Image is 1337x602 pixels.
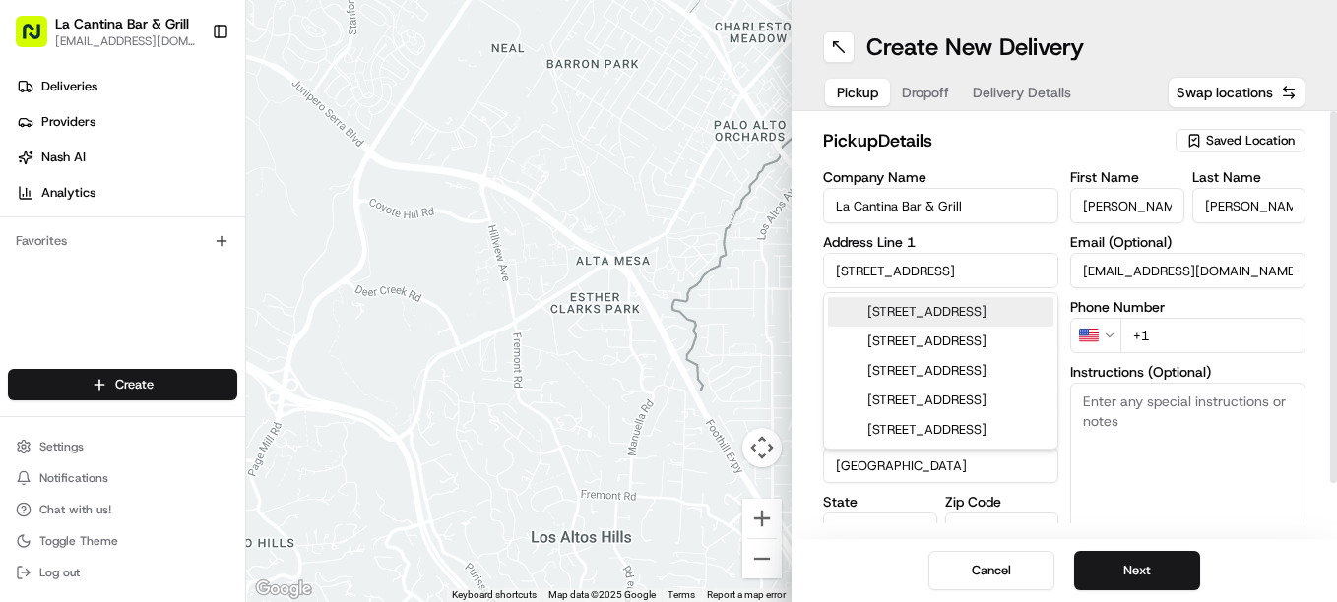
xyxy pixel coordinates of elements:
button: Swap locations [1168,77,1305,108]
h1: Create New Delivery [866,31,1084,63]
div: Suggestions [823,292,1058,450]
span: Nash AI [41,149,86,166]
button: La Cantina Bar & Grill [55,14,189,33]
span: Log out [39,565,80,580]
button: La Cantina Bar & Grill[EMAIL_ADDRESS][DOMAIN_NAME] [8,8,204,55]
img: 1736555255976-a54dd68f-1ca7-489b-9aae-adbdc363a1c4 [20,188,55,223]
img: 1736555255976-a54dd68f-1ca7-489b-9aae-adbdc363a1c4 [39,306,55,322]
a: 📗Knowledge Base [12,432,159,467]
span: Chat with us! [39,502,111,517]
a: Terms (opens in new tab) [668,589,695,600]
label: Email (Optional) [1070,235,1305,249]
span: Create [115,376,154,393]
span: Map data ©2025 Google [548,589,656,600]
a: Open this area in Google Maps (opens a new window) [251,576,316,602]
div: [STREET_ADDRESS] [828,327,1053,356]
img: Masood Aslam [20,339,51,371]
span: Swap locations [1177,83,1273,102]
a: 💻API Documentation [159,432,324,467]
span: Settings [39,439,84,454]
div: Start new chat [89,188,323,208]
label: Zip Code [945,495,1059,509]
button: Saved Location [1176,127,1305,154]
p: Welcome 👋 [20,79,358,110]
button: Notifications [8,464,237,492]
button: Settings [8,433,237,460]
a: Powered byPylon [139,455,238,471]
span: Dropoff [902,83,949,102]
a: Providers [8,106,245,138]
span: Regen Pajulas [61,305,144,321]
span: Pickup [837,83,878,102]
div: 📗 [20,442,35,457]
div: [STREET_ADDRESS] [828,415,1053,445]
div: [STREET_ADDRESS] [828,356,1053,386]
span: [DATE] [159,305,199,321]
input: Enter phone number [1120,318,1305,353]
span: Delivery Details [973,83,1071,102]
img: Google [251,576,316,602]
button: Cancel [928,551,1054,590]
div: Past conversations [20,256,132,271]
span: Toggle Theme [39,533,118,549]
button: Next [1074,551,1200,590]
button: Zoom out [742,539,782,578]
button: Keyboard shortcuts [452,588,537,602]
a: Report a map error [707,589,786,600]
input: Enter company name [823,188,1058,223]
input: Enter zip code [945,512,1059,548]
span: Notifications [39,470,108,486]
label: First Name [1070,170,1184,184]
input: Enter state [823,512,937,548]
button: Map camera controls [742,428,782,467]
span: Analytics [41,184,95,202]
a: Nash AI [8,142,245,173]
img: Regen Pajulas [20,286,51,318]
div: [STREET_ADDRESS] [828,386,1053,415]
button: [EMAIL_ADDRESS][DOMAIN_NAME] [55,33,196,49]
span: API Documentation [186,440,316,459]
span: Providers [41,113,95,131]
label: State [823,495,937,509]
label: Company Name [823,170,1058,184]
div: We're available if you need us! [89,208,271,223]
input: Enter last name [1192,188,1306,223]
h2: pickup Details [823,127,1164,154]
input: Enter address [823,253,1058,288]
span: [DATE] [174,358,215,374]
img: 1736555255976-a54dd68f-1ca7-489b-9aae-adbdc363a1c4 [39,359,55,375]
label: Address Line 1 [823,235,1058,249]
span: Saved Location [1206,132,1295,150]
span: [PERSON_NAME] [61,358,159,374]
span: Pylon [196,456,238,471]
input: Clear [51,127,325,148]
input: Enter first name [1070,188,1184,223]
span: Knowledge Base [39,440,151,459]
label: Last Name [1192,170,1306,184]
div: 💻 [166,442,182,457]
span: • [163,358,170,374]
button: Toggle Theme [8,527,237,555]
img: 9188753566659_6852d8bf1fb38e338040_72.png [41,188,77,223]
div: Favorites [8,225,237,257]
img: Nash [20,20,59,59]
label: Phone Number [1070,300,1305,314]
a: Analytics [8,177,245,209]
span: Deliveries [41,78,97,95]
button: Zoom in [742,499,782,538]
input: Enter email address [1070,253,1305,288]
button: Chat with us! [8,496,237,523]
label: Instructions (Optional) [1070,365,1305,379]
button: Create [8,369,237,400]
button: Start new chat [335,194,358,217]
div: [STREET_ADDRESS] [828,297,1053,327]
span: • [148,305,155,321]
input: Enter country [823,448,1058,483]
a: Deliveries [8,71,245,102]
button: Log out [8,559,237,586]
button: See all [305,252,358,275]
